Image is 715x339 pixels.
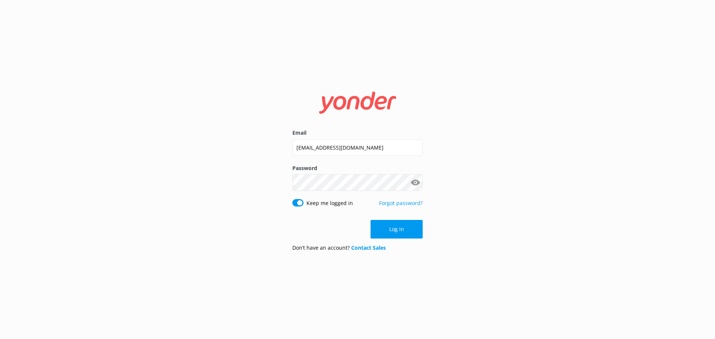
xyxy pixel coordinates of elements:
label: Password [292,164,423,172]
label: Keep me logged in [306,199,353,207]
a: Contact Sales [351,244,386,251]
label: Email [292,129,423,137]
button: Show password [408,175,423,190]
input: user@emailaddress.com [292,139,423,156]
button: Log in [371,220,423,239]
p: Don’t have an account? [292,244,386,252]
a: Forgot password? [379,199,423,207]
